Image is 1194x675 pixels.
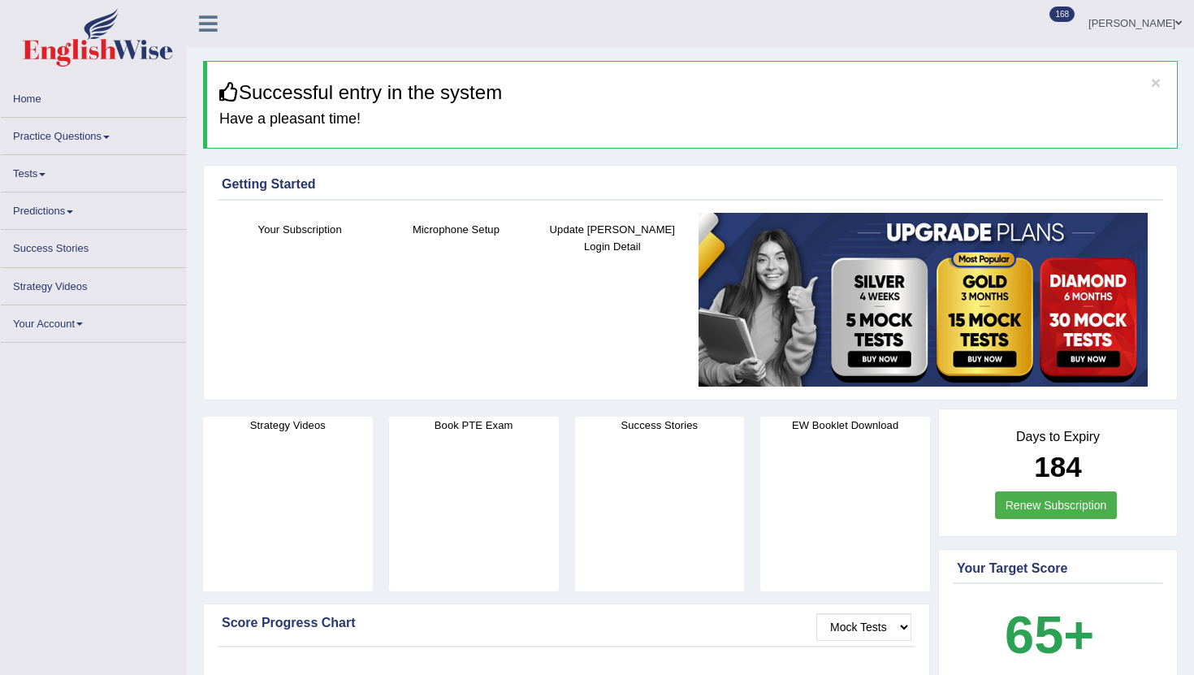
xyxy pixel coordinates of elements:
a: Success Stories [1,230,186,262]
b: 65+ [1005,605,1094,664]
h3: Successful entry in the system [219,82,1165,103]
h4: Have a pleasant time! [219,111,1165,128]
h4: Days to Expiry [957,430,1159,444]
span: 168 [1049,6,1075,22]
div: Your Target Score [957,559,1159,578]
h4: Strategy Videos [203,417,373,434]
h4: Your Subscription [230,221,370,238]
div: Getting Started [222,175,1159,194]
a: Renew Subscription [995,491,1118,519]
h4: Book PTE Exam [389,417,559,434]
h4: Update [PERSON_NAME] Login Detail [543,221,682,255]
a: Tests [1,155,186,187]
a: Practice Questions [1,118,186,149]
button: × [1151,74,1161,91]
div: Score Progress Chart [222,613,911,633]
h4: EW Booklet Download [760,417,930,434]
a: Predictions [1,193,186,224]
a: Home [1,80,186,112]
img: small5.jpg [699,213,1148,387]
a: Your Account [1,305,186,337]
h4: Microphone Setup [386,221,526,238]
b: 184 [1034,451,1081,482]
a: Strategy Videos [1,268,186,300]
h4: Success Stories [575,417,745,434]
